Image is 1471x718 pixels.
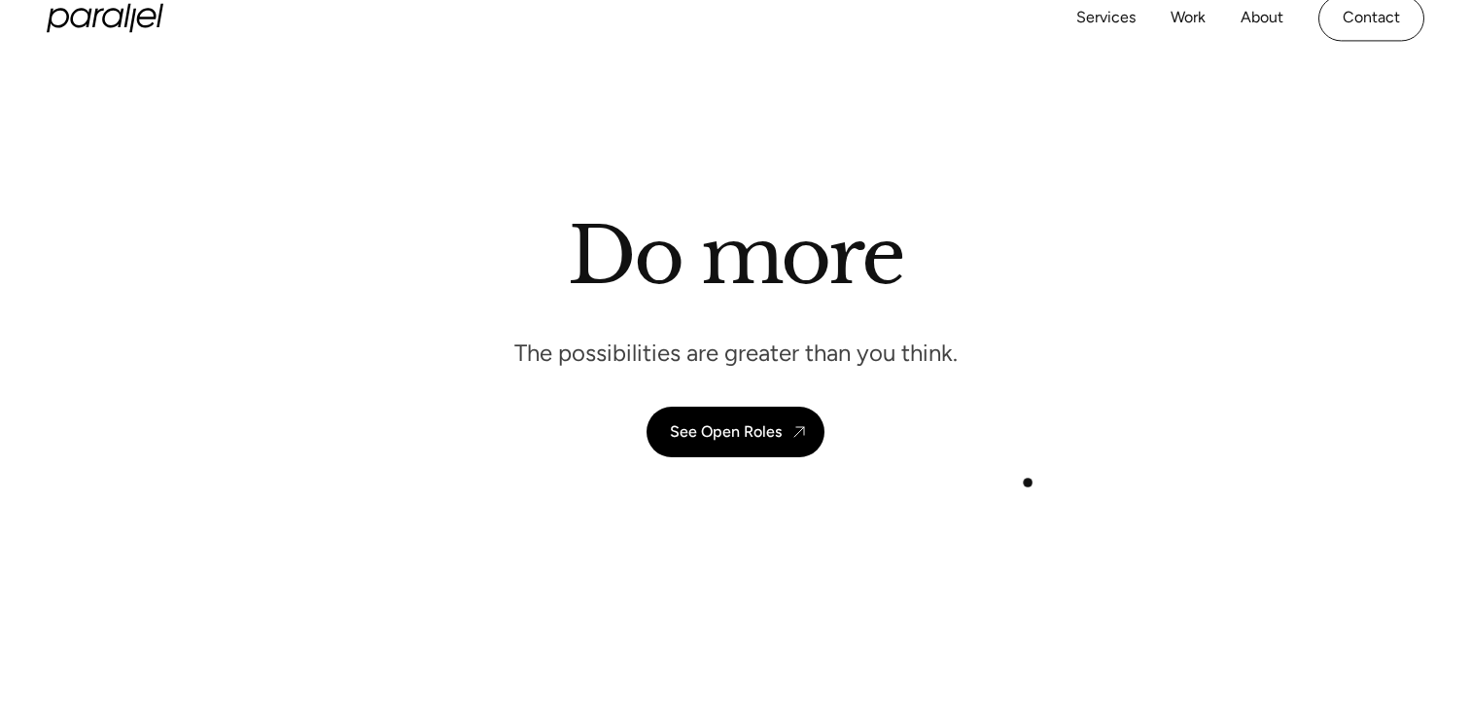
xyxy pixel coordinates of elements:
[47,4,163,33] a: home
[568,209,903,303] h1: Do more
[514,338,958,368] p: The possibilities are greater than you think.
[1171,4,1206,32] a: Work
[1241,4,1283,32] a: About
[647,407,824,457] a: See Open Roles
[670,422,782,441] div: See Open Roles
[1076,4,1136,32] a: Services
